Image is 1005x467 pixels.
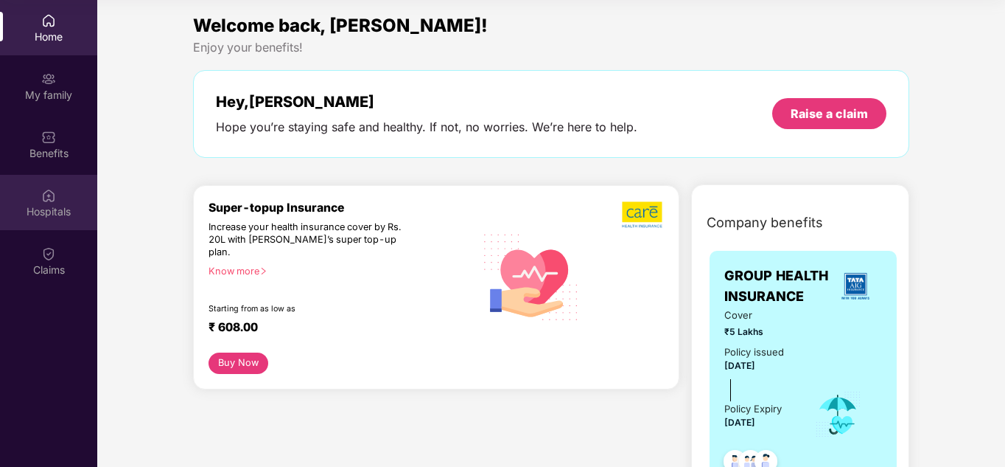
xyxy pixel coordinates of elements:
img: svg+xml;base64,PHN2ZyB3aWR0aD0iMjAiIGhlaWdodD0iMjAiIHZpZXdCb3g9IjAgMCAyMCAyMCIgZmlsbD0ibm9uZSIgeG... [41,72,56,86]
img: b5dec4f62d2307b9de63beb79f102df3.png [622,201,664,229]
span: Welcome back, [PERSON_NAME]! [193,15,488,36]
div: Policy issued [724,345,784,360]
button: Buy Now [209,353,268,374]
img: icon [814,390,862,439]
span: GROUP HEALTH INSURANCE [724,266,829,308]
div: Increase your health insurance cover by Rs. 20L with [PERSON_NAME]’s super top-up plan. [209,221,410,259]
div: Policy Expiry [724,401,782,417]
div: Super-topup Insurance [209,201,475,215]
span: ₹5 Lakhs [724,325,794,339]
img: svg+xml;base64,PHN2ZyBpZD0iSG9tZSIgeG1sbnM9Imh0dHA6Ly93d3cudzMub3JnLzIwMDAvc3ZnIiB3aWR0aD0iMjAiIG... [41,13,56,28]
div: ₹ 608.00 [209,320,460,338]
span: Cover [724,308,794,323]
div: Enjoy your benefits! [193,40,909,55]
span: right [259,267,267,275]
span: [DATE] [724,417,755,428]
img: svg+xml;base64,PHN2ZyBpZD0iQ2xhaW0iIHhtbG5zPSJodHRwOi8vd3d3LnczLm9yZy8yMDAwL3N2ZyIgd2lkdGg9IjIwIi... [41,246,56,261]
img: svg+xml;base64,PHN2ZyB4bWxucz0iaHR0cDovL3d3dy53My5vcmcvMjAwMC9zdmciIHhtbG5zOnhsaW5rPSJodHRwOi8vd3... [475,218,589,334]
div: Starting from as low as [209,304,412,314]
div: Know more [209,266,466,276]
img: svg+xml;base64,PHN2ZyBpZD0iSG9zcGl0YWxzIiB4bWxucz0iaHR0cDovL3d3dy53My5vcmcvMjAwMC9zdmciIHdpZHRoPS... [41,188,56,203]
div: Hey, [PERSON_NAME] [216,93,637,111]
span: Company benefits [707,212,823,233]
img: insurerLogo [836,266,875,306]
span: [DATE] [724,360,755,371]
img: svg+xml;base64,PHN2ZyBpZD0iQmVuZWZpdHMiIHhtbG5zPSJodHRwOi8vd3d3LnczLm9yZy8yMDAwL3N2ZyIgd2lkdGg9Ij... [41,130,56,145]
div: Hope you’re staying safe and healthy. If not, no worries. We’re here to help. [216,120,637,135]
div: Raise a claim [791,105,868,122]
